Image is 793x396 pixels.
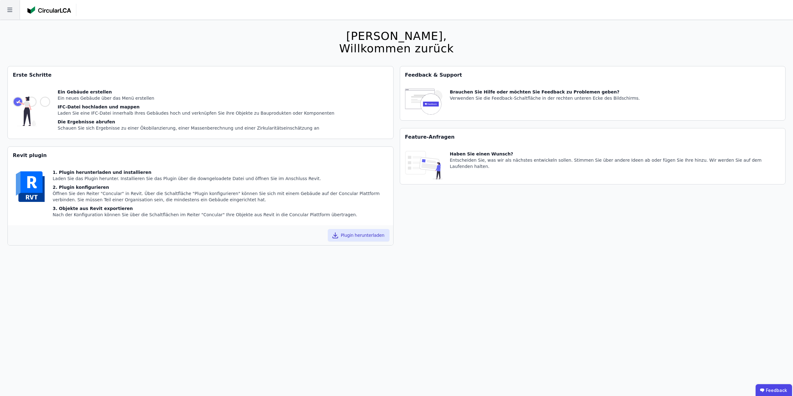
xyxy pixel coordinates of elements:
div: Schauen Sie sich Ergebnisse zu einer Ökobilanzierung, einer Massenberechnung und einer Zirkularit... [58,125,334,131]
div: Entscheiden Sie, was wir als nächstes entwickeln sollen. Stimmen Sie über andere Ideen ab oder fü... [450,157,781,169]
div: Ein Gebäude erstellen [58,89,334,95]
div: Verwenden Sie die Feedback-Schaltfläche in der rechten unteren Ecke des Bildschirms. [450,95,640,101]
div: 3. Objekte aus Revit exportieren [53,205,388,212]
div: Haben Sie einen Wunsch? [450,151,781,157]
div: IFC-Datei hochladen und mappen [58,104,334,110]
div: Willkommen zurück [339,42,454,55]
div: Die Ergebnisse abrufen [58,119,334,125]
div: Feature-Anfragen [400,128,786,146]
div: Öffnen Sie den Reiter "Concular" in Revit. Über die Schaltfläche "Plugin konfigurieren" können Si... [53,190,388,203]
img: getting_started_tile-DrF_GRSv.svg [13,89,50,134]
div: 1. Plugin herunterladen und installieren [53,169,388,175]
img: feedback-icon-HCTs5lye.svg [405,89,442,115]
div: 2. Plugin konfigurieren [53,184,388,190]
div: Laden Sie eine IFC-Datei innerhalb Ihres Gebäudes hoch und verknüpfen Sie ihre Objekte zu Bauprod... [58,110,334,116]
div: Brauchen Sie Hilfe oder möchten Sie Feedback zu Problemen geben? [450,89,640,95]
img: revit-YwGVQcbs.svg [13,169,48,204]
img: feature_request_tile-UiXE1qGU.svg [405,151,442,179]
div: Nach der Konfiguration können Sie über die Schaltflächen im Reiter "Concular" Ihre Objekte aus Re... [53,212,388,218]
div: Ein neues Gebäude über das Menü erstellen [58,95,334,101]
div: [PERSON_NAME], [339,30,454,42]
img: Concular [27,6,71,14]
div: Erste Schritte [8,66,393,84]
div: Revit plugin [8,147,393,164]
button: Plugin herunterladen [328,229,389,241]
div: Laden Sie das Plugin herunter. Installieren Sie das Plugin über die downgeloadete Datei und öffne... [53,175,388,182]
div: Feedback & Support [400,66,786,84]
